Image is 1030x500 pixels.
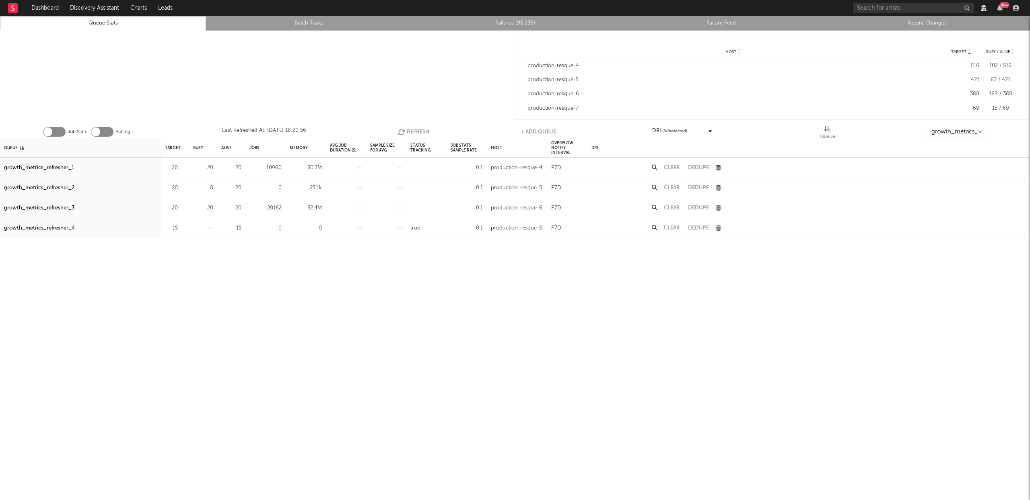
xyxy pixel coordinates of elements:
span: Busy / Alive [986,49,1010,54]
div: 8 [193,183,213,193]
a: Failures (96,236) [416,18,614,28]
div: Overflow Notify Interval [551,139,583,156]
div: Sample Size For Avg [370,139,402,156]
button: Dedupe [688,185,709,191]
div: 0.1 [451,183,483,193]
a: growth_metrics_refresher_2 [4,183,74,193]
label: Job Stats [68,127,87,137]
div: 69 [943,105,979,113]
div: Host [491,139,502,156]
a: growth_metrics_refresher_3 [4,203,74,213]
div: 10960 [249,163,282,173]
div: 20 [221,183,241,193]
button: Clear [664,225,680,231]
button: Clear [664,205,680,211]
div: 0 [249,183,282,193]
div: Busy [193,139,203,156]
div: DRI [652,126,687,136]
div: production-resque-5 [527,76,939,84]
a: growth_metrics_refresher_4 [4,223,75,233]
div: Queue [820,126,835,141]
span: ( 8 / 8 selected) [662,126,687,136]
div: production-resque-4 [527,62,939,70]
div: 32.4M [290,203,322,213]
div: 0.1 [451,163,483,173]
button: Refresh [398,126,429,138]
div: 25.1k [290,183,322,193]
div: 15 [165,223,178,233]
div: Job Stats Sample Rate [451,139,483,156]
div: production-resque-6 [491,203,542,213]
div: 20 [193,163,213,173]
div: production-resque-6 [527,90,939,98]
div: production-resque-7 [527,105,939,113]
div: 20 [221,203,241,213]
div: 15 [221,223,241,233]
div: 0.1 [451,223,483,233]
a: Recent Changes [828,18,1026,28]
div: Avg Job Duration (s) [330,139,362,156]
div: P7D [551,183,561,193]
input: Search... [927,126,987,138]
div: production-resque-4 [491,163,542,173]
div: Memory [290,139,308,156]
a: growth_metrics_refresher_1 [4,163,74,173]
div: P7D [551,163,561,173]
div: 20 [165,203,178,213]
div: P7D [551,223,561,233]
div: 0 [290,223,322,233]
button: Dedupe [688,205,709,211]
button: Dedupe [688,225,709,231]
input: Search for artists [853,3,974,13]
div: 169 / 388 [983,90,1018,98]
button: 99+ [997,5,1003,11]
div: 20162 [249,203,282,213]
button: + Add Queue [521,126,556,138]
div: 15 / 69 [983,105,1018,113]
div: 0 [249,223,282,233]
div: 20 [221,163,241,173]
div: Status Tracking [410,139,443,156]
div: 20 [165,163,178,173]
div: 30.3M [290,163,322,173]
div: 421 [943,76,979,84]
div: Alive [221,139,232,156]
button: Dedupe [688,165,709,170]
div: DRI [591,139,598,156]
span: Target [951,49,966,54]
div: Target [165,139,181,156]
a: Queue Stats [4,18,202,28]
div: 388 [943,90,979,98]
a: Failure Feed [622,18,820,28]
div: production-resque-5 [491,223,542,233]
div: 20 [193,203,213,213]
span: Host [725,49,736,54]
div: 99 + [999,2,1009,8]
div: production-resque-5 [491,183,542,193]
div: 0.1 [451,203,483,213]
div: 63 / 421 [983,76,1018,84]
a: Batch Tasks [210,18,408,28]
div: P7D [551,203,561,213]
div: true [410,223,420,233]
button: Clear [664,165,680,170]
div: Jobs [249,139,260,156]
div: Queue [820,132,835,141]
div: Last Refreshed At: [DATE] 18:20:56 [222,126,306,138]
button: Clear [664,185,680,191]
div: 20 [165,183,178,193]
label: Polling [115,127,130,137]
div: 516 [943,62,979,70]
div: 102 / 516 [983,62,1018,70]
div: Queue [4,139,24,156]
